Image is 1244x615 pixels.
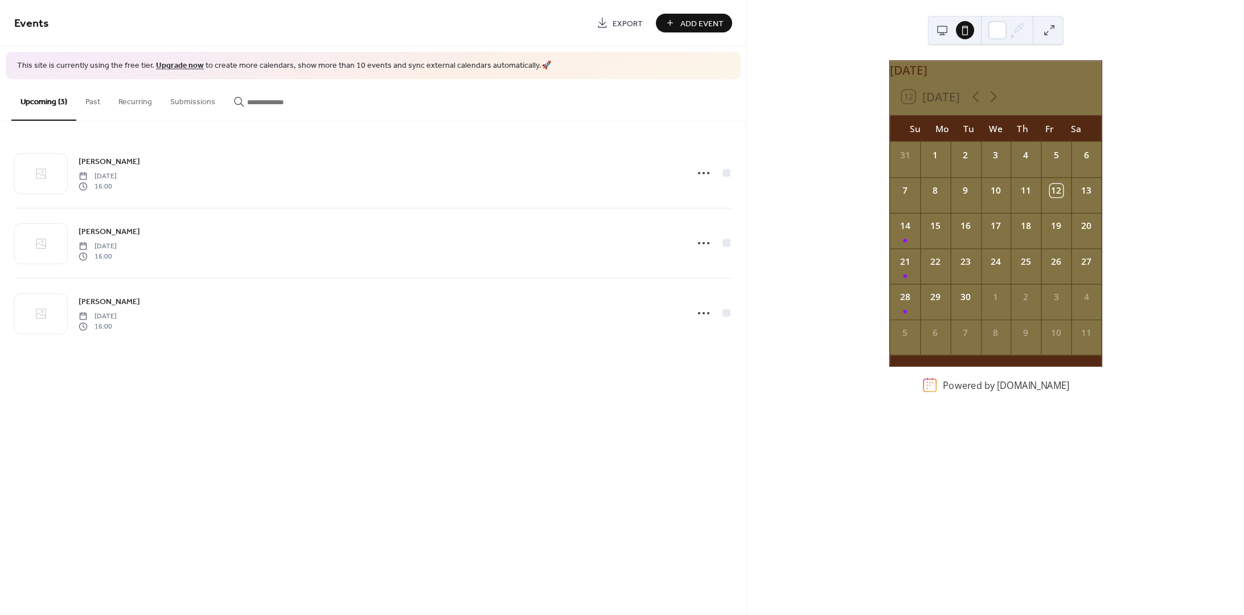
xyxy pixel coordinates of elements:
div: 3 [989,149,1002,162]
span: 16:00 [79,322,117,332]
div: 6 [929,326,942,339]
div: 4 [1019,149,1032,162]
div: 16 [959,220,972,233]
div: Powered by [943,379,1069,391]
div: 29 [929,290,942,304]
span: [DATE] [79,311,117,321]
button: Add Event [656,14,732,32]
span: Export [613,18,643,30]
div: 3 [1049,290,1062,304]
div: 5 [1049,149,1062,162]
div: 2 [959,149,972,162]
div: 9 [1019,326,1032,339]
div: 25 [1019,255,1032,268]
button: Submissions [161,79,224,120]
div: 19 [1049,220,1062,233]
button: Past [76,79,109,120]
div: 14 [898,220,911,233]
span: [DATE] [79,241,117,251]
div: 12 [1049,184,1062,197]
div: 13 [1079,184,1093,197]
div: 26 [1049,255,1062,268]
div: 23 [959,255,972,268]
div: 10 [1049,326,1062,339]
div: 1 [929,149,942,162]
span: Events [14,13,49,35]
a: [DOMAIN_NAME] [996,379,1069,391]
div: 17 [989,220,1002,233]
div: 8 [929,184,942,197]
div: Mo [929,115,955,142]
div: We [982,115,1009,142]
span: 16:00 [79,252,117,262]
span: [PERSON_NAME] [79,296,140,307]
div: 15 [929,220,942,233]
div: Sa [1062,115,1089,142]
div: 22 [929,255,942,268]
div: 7 [959,326,972,339]
div: 9 [959,184,972,197]
span: [PERSON_NAME] [79,155,140,167]
button: Upcoming (3) [11,79,76,121]
div: [DATE] [890,61,1102,79]
div: 24 [989,255,1002,268]
a: Upgrade now [156,58,204,73]
a: [PERSON_NAME] [79,295,140,308]
div: 31 [898,149,911,162]
a: Export [588,14,651,32]
div: 20 [1079,220,1093,233]
div: 18 [1019,220,1032,233]
button: Recurring [109,79,161,120]
div: 1 [989,290,1002,304]
a: [PERSON_NAME] [79,225,140,238]
span: [PERSON_NAME] [79,225,140,237]
div: 27 [1079,255,1093,268]
span: [DATE] [79,171,117,181]
div: Fr [1036,115,1062,142]
div: 10 [989,184,1002,197]
div: 4 [1079,290,1093,304]
div: 6 [1079,149,1093,162]
div: 11 [1019,184,1032,197]
span: 16:00 [79,182,117,192]
div: 5 [898,326,911,339]
div: 21 [898,255,911,268]
div: Su [901,115,928,142]
div: 11 [1079,326,1093,339]
a: [PERSON_NAME] [79,155,140,168]
div: 2 [1019,290,1032,304]
div: Th [1009,115,1036,142]
div: 8 [989,326,1002,339]
span: This site is currently using the free tier. to create more calendars, show more than 10 events an... [17,60,551,72]
span: Add Event [680,18,724,30]
div: 7 [898,184,911,197]
div: 30 [959,290,972,304]
div: Tu [955,115,982,142]
div: 28 [898,290,911,304]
